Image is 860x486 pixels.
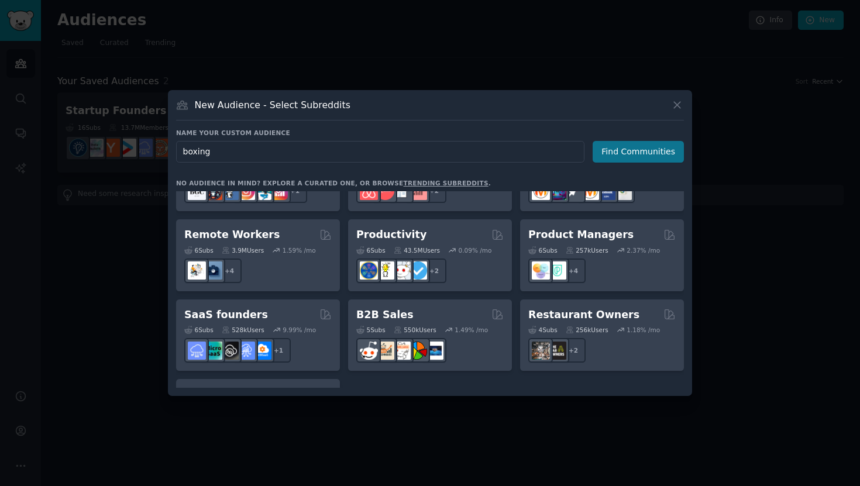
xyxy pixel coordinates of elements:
img: getdisciplined [409,261,427,280]
img: ProductMgmt [548,261,566,280]
div: + 4 [561,258,586,283]
h2: Newsletter Creators [184,387,301,402]
img: BarOwners [548,342,566,360]
h3: New Audience - Select Subreddits [195,99,350,111]
img: B2BSales [409,342,427,360]
div: 2.37 % /mo [627,246,660,254]
img: SaaS [188,342,206,360]
img: salestechniques [376,342,394,360]
a: trending subreddits [403,180,488,187]
h3: Name your custom audience [176,129,684,137]
div: 1.49 % /mo [455,326,488,334]
div: + 2 [422,258,446,283]
img: ProductManagement [532,261,550,280]
div: 6 Sub s [184,326,214,334]
div: 9.99 % /mo [283,326,316,334]
div: 5 Sub s [356,326,386,334]
h2: B2B Sales [356,308,414,322]
input: Pick a short name, like "Digital Marketers" or "Movie-Goers" [176,141,584,163]
div: No audience in mind? Explore a curated one, or browse . [176,179,491,187]
div: 257k Users [566,246,608,254]
div: 550k Users [394,326,436,334]
div: + 4 [217,258,242,283]
img: lifehacks [376,261,394,280]
div: 6 Sub s [356,246,386,254]
div: 43.5M Users [394,246,440,254]
img: sales [360,342,378,360]
div: 6 Sub s [528,246,558,254]
div: 1.59 % /mo [283,246,316,254]
img: productivity [393,261,411,280]
div: 1.18 % /mo [627,326,660,334]
img: B_2_B_Selling_Tips [425,342,443,360]
div: 528k Users [222,326,264,334]
img: b2b_sales [393,342,411,360]
img: LifeProTips [360,261,378,280]
div: 256k Users [566,326,608,334]
h2: Productivity [356,228,426,242]
img: SaaSSales [237,342,255,360]
button: Find Communities [593,141,684,163]
img: B2BSaaS [253,342,271,360]
h2: SaaS founders [184,308,268,322]
img: restaurantowners [532,342,550,360]
div: + 2 [561,338,586,363]
h2: Product Managers [528,228,634,242]
div: 3.9M Users [222,246,264,254]
h2: Remote Workers [184,228,280,242]
div: 0.09 % /mo [459,246,492,254]
div: 6 Sub s [184,246,214,254]
div: + 1 [266,338,291,363]
img: NoCodeSaaS [221,342,239,360]
img: microsaas [204,342,222,360]
div: 4 Sub s [528,326,558,334]
img: RemoteJobs [188,261,206,280]
img: work [204,261,222,280]
h2: Restaurant Owners [528,308,639,322]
